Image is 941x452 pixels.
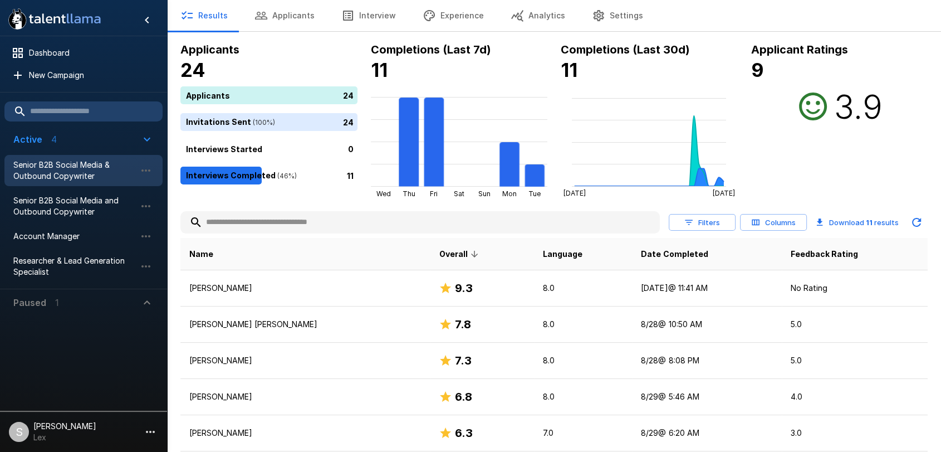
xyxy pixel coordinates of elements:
[439,247,482,261] span: Overall
[834,86,883,127] h2: 3.9
[632,415,782,451] td: 8/29 @ 6:20 AM
[641,247,708,261] span: Date Completed
[791,355,919,366] p: 5.0
[791,427,919,439] p: 3.0
[811,211,903,234] button: Download 11 results
[543,427,623,439] p: 7.0
[189,319,421,330] p: [PERSON_NAME] [PERSON_NAME]
[791,247,858,261] span: Feedback Rating
[454,388,472,406] h6: 6.8
[751,59,764,81] b: 9
[905,211,928,234] button: Updated Today - 1:55 PM
[543,247,582,261] span: Language
[430,189,438,198] tspan: Fri
[371,59,388,81] b: 11
[632,307,782,343] td: 8/28 @ 10:50 AM
[563,189,586,197] tspan: [DATE]
[189,427,421,439] p: [PERSON_NAME]
[543,283,623,294] p: 8.0
[561,59,577,81] b: 11
[502,189,517,198] tspan: Mon
[528,189,541,198] tspan: Tue
[866,218,873,227] b: 11
[740,214,807,231] button: Columns
[347,169,354,181] p: 11
[632,343,782,379] td: 8/28 @ 8:08 PM
[189,283,421,294] p: [PERSON_NAME]
[343,116,354,128] p: 24
[454,189,464,198] tspan: Sat
[454,315,471,333] h6: 7.8
[343,89,354,101] p: 24
[751,43,848,56] b: Applicant Ratings
[402,189,415,198] tspan: Thu
[669,214,736,231] button: Filters
[371,43,491,56] b: Completions (Last 7d)
[791,319,919,330] p: 5.0
[791,283,919,294] p: No Rating
[561,43,690,56] b: Completions (Last 30d)
[376,189,390,198] tspan: Wed
[180,59,205,81] b: 24
[189,247,213,261] span: Name
[348,143,354,154] p: 0
[454,279,472,297] h6: 9.3
[543,319,623,330] p: 8.0
[632,270,782,307] td: [DATE] @ 11:41 AM
[543,391,623,402] p: 8.0
[180,43,239,56] b: Applicants
[478,189,491,198] tspan: Sun
[454,352,471,370] h6: 7.3
[189,391,421,402] p: [PERSON_NAME]
[543,355,623,366] p: 8.0
[713,189,735,197] tspan: [DATE]
[454,424,472,442] h6: 6.3
[632,379,782,415] td: 8/29 @ 5:46 AM
[189,355,421,366] p: [PERSON_NAME]
[791,391,919,402] p: 4.0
